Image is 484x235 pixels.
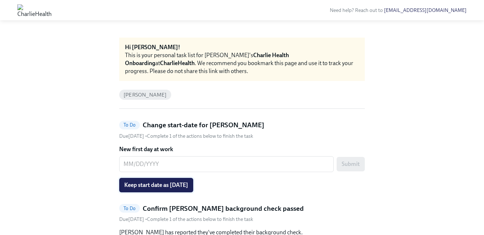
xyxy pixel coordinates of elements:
[119,133,253,140] div: • Complete 1 of the actions below to finish the task
[119,92,171,98] span: [PERSON_NAME]
[384,7,467,13] a: [EMAIL_ADDRESS][DOMAIN_NAME]
[124,181,188,189] span: Keep start date as [DATE]
[119,145,365,153] label: New first day at work
[119,216,145,222] span: Thursday, September 4th 2025, 10:00 am
[119,120,365,140] a: To DoChange start-date for [PERSON_NAME]Due[DATE] •Complete 1 of the actions below to finish the ...
[119,204,365,223] a: To DoConfirm [PERSON_NAME] background check passedDue[DATE] •Complete 1 of the actions below to f...
[160,60,195,67] strong: CharlieHealth
[125,44,180,51] strong: Hi [PERSON_NAME]!
[125,51,359,75] div: This is your personal task list for [PERSON_NAME]'s at . We recommend you bookmark this page and ...
[119,178,193,192] button: Keep start date as [DATE]
[119,122,140,128] span: To Do
[330,7,467,13] span: Need help? Reach out to
[119,216,253,223] div: • Complete 1 of the actions below to finish the task
[143,204,304,213] h5: Confirm [PERSON_NAME] background check passed
[17,4,52,16] img: CharlieHealth
[119,133,145,139] span: Thursday, September 4th 2025, 10:00 am
[119,206,140,211] span: To Do
[143,120,264,130] h5: Change start-date for [PERSON_NAME]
